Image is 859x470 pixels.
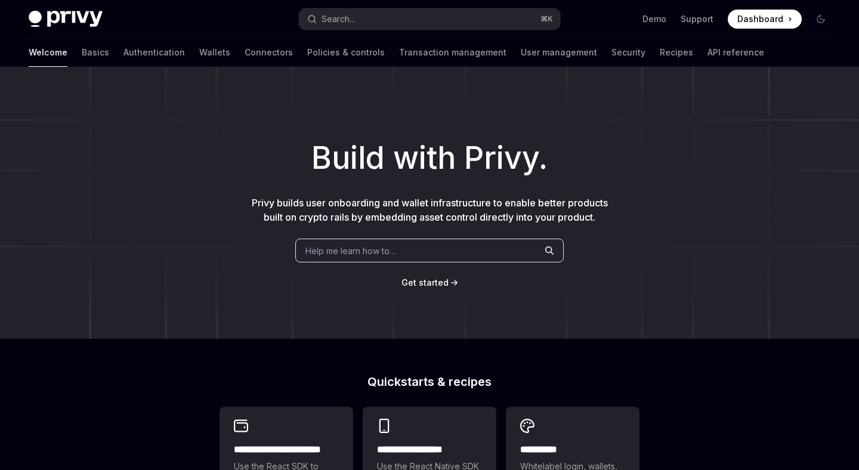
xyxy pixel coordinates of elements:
a: Basics [82,38,109,67]
span: Dashboard [737,13,783,25]
a: Support [681,13,713,25]
a: User management [521,38,597,67]
a: Recipes [660,38,693,67]
span: Privy builds user onboarding and wallet infrastructure to enable better products built on crypto ... [252,197,608,223]
span: Get started [401,277,449,287]
img: dark logo [29,11,103,27]
a: Authentication [123,38,185,67]
a: API reference [707,38,764,67]
span: Help me learn how to… [305,245,396,257]
div: Search... [322,12,355,26]
a: Demo [642,13,666,25]
span: ⌘ K [540,14,553,24]
button: Search...⌘K [299,8,560,30]
a: Dashboard [728,10,802,29]
a: Welcome [29,38,67,67]
a: Policies & controls [307,38,385,67]
a: Get started [401,277,449,289]
h1: Build with Privy. [19,135,840,181]
h2: Quickstarts & recipes [220,376,639,388]
a: Connectors [245,38,293,67]
a: Wallets [199,38,230,67]
a: Transaction management [399,38,506,67]
a: Security [611,38,645,67]
button: Toggle dark mode [811,10,830,29]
